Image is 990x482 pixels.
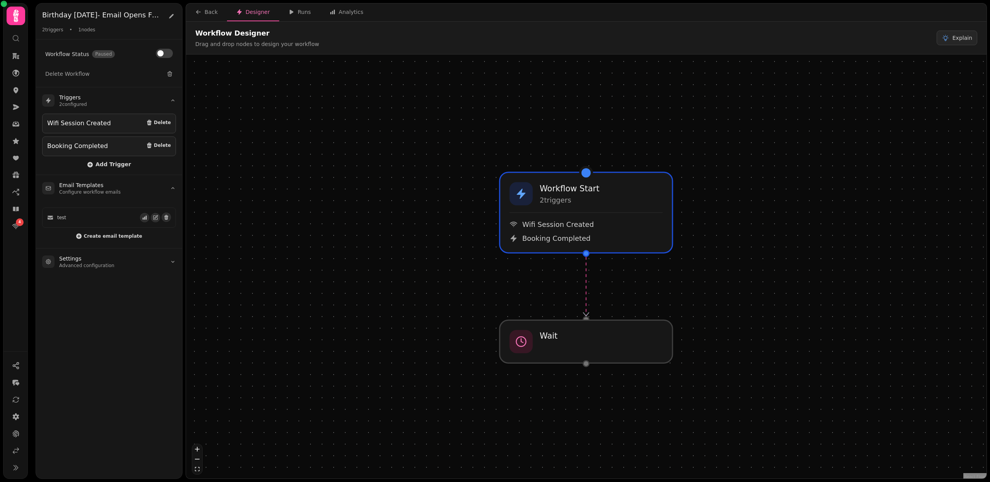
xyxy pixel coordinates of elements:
button: Delete [146,119,171,126]
h3: Email Templates [59,181,121,189]
button: Back [186,3,227,21]
div: Workflow Start2triggersWifi Session CreatedBooking Completed [499,172,673,254]
div: Back [195,8,218,16]
span: Add Trigger [87,162,131,168]
div: Runs [288,8,311,16]
button: Delete [146,141,171,149]
button: View email events [140,213,149,222]
summary: Email TemplatesConfigure workflow emails [36,175,182,201]
p: 2 configured [59,101,87,107]
p: 2 trigger s [540,196,599,205]
button: zoom in [192,444,202,454]
div: Booking Completed [47,141,108,151]
div: Analytics [329,8,364,16]
span: Workflow Status [45,50,89,58]
span: • [69,27,72,33]
span: Paused [92,50,115,58]
a: 4 [8,218,24,234]
p: Configure workflow emails [59,189,121,195]
span: Delete [154,120,171,125]
span: Booking Completed [522,234,591,243]
span: Explain [952,34,972,42]
button: Add Trigger [87,161,131,169]
span: Wifi Session Created [522,220,594,229]
button: Edit workflow [167,10,176,22]
summary: SettingsAdvanced configuration [36,249,182,275]
span: 2 triggers [42,27,63,33]
button: Delete email template [162,213,171,222]
button: Runs [279,3,320,21]
h3: Workflow Start [540,183,599,194]
button: Create email template [76,232,142,240]
button: Explain [937,31,977,45]
h2: Birthday [DATE]- Email Opens Follow Up [42,10,162,20]
span: 4 [19,220,21,225]
h3: Settings [59,255,114,262]
summary: Triggers2configured [36,87,182,114]
p: Drag and drop nodes to design your workflow [195,40,319,48]
div: Wait [499,320,673,364]
span: Create email template [84,234,142,238]
button: Designer [227,3,279,21]
button: Delete Workflow [42,67,176,81]
div: React Flow controls [192,444,203,475]
button: zoom out [192,454,202,464]
p: Advanced configuration [59,262,114,269]
span: test [57,215,66,221]
a: React Flow attribution [964,475,985,479]
button: Analytics [320,3,373,21]
div: Wifi Session Created [47,119,111,128]
button: fit view [192,464,202,474]
span: Delete [154,143,171,148]
h2: Workflow Designer [195,28,319,39]
button: Edit email template [151,213,160,222]
h3: Triggers [59,94,87,101]
span: 1 nodes [79,27,96,33]
span: Delete Workflow [45,70,90,78]
div: Designer [236,8,270,16]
